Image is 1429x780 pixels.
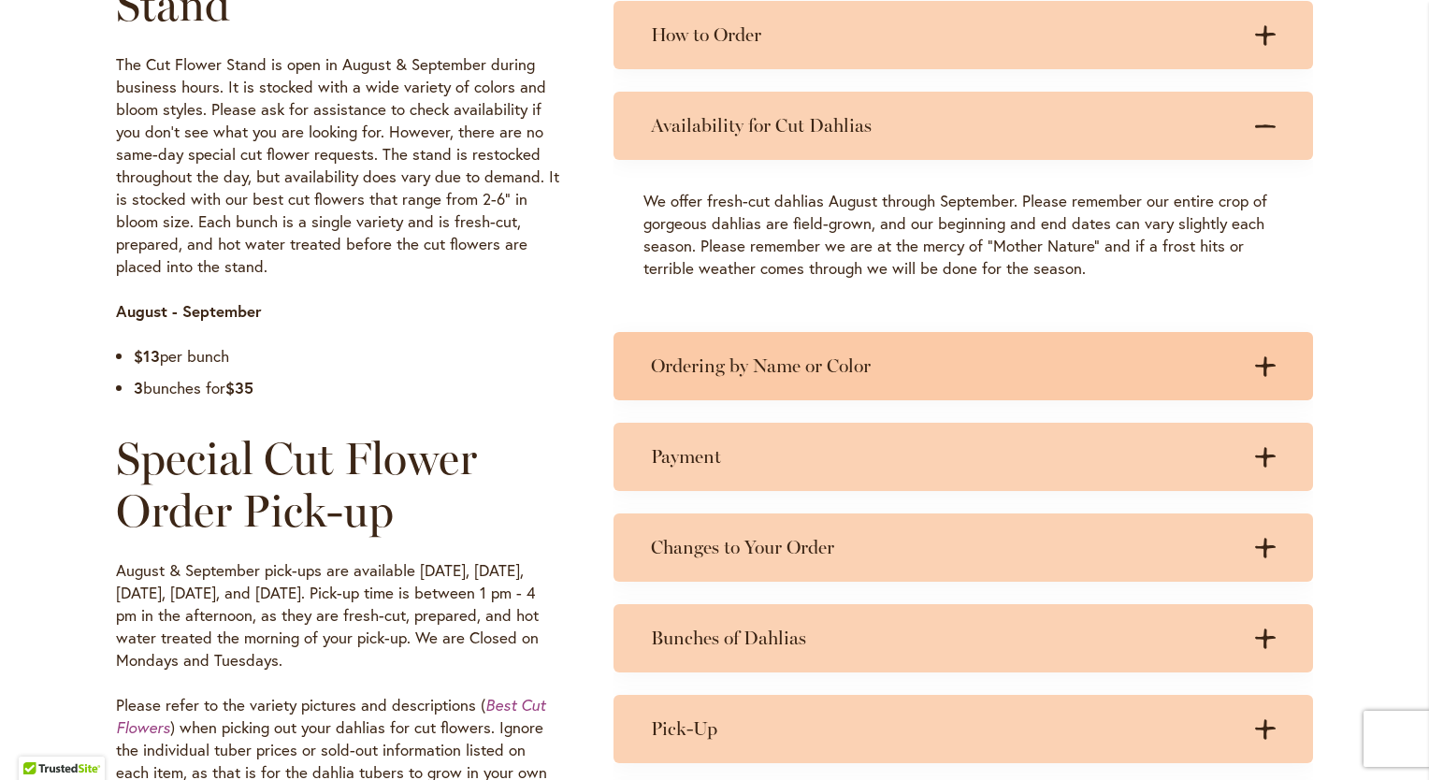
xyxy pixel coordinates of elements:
li: per bunch [134,345,559,368]
summary: Ordering by Name or Color [613,332,1313,400]
strong: $13 [134,345,160,367]
p: August & September pick-ups are available [DATE], [DATE], [DATE], [DATE], and [DATE]. Pick-up tim... [116,559,559,672]
h3: Changes to Your Order [651,536,1238,559]
summary: Availability for Cut Dahlias [613,92,1313,160]
strong: August - September [116,300,262,322]
h3: How to Order [651,23,1238,47]
strong: $35 [225,377,253,398]
summary: How to Order [613,1,1313,69]
summary: Pick-Up [613,695,1313,763]
summary: Payment [613,423,1313,491]
h3: Availability for Cut Dahlias [651,114,1238,137]
h3: Ordering by Name or Color [651,354,1238,378]
li: bunches for [134,377,559,399]
p: The Cut Flower Stand is open in August & September during business hours. It is stocked with a wi... [116,53,559,278]
summary: Changes to Your Order [613,513,1313,582]
p: We offer fresh-cut dahlias August through September. Please remember our entire crop of gorgeous ... [643,190,1283,280]
h3: Payment [651,445,1238,469]
strong: 3 [134,377,143,398]
h3: Bunches of Dahlias [651,627,1238,650]
h2: Special Cut Flower Order Pick-up [116,432,559,537]
summary: Bunches of Dahlias [613,604,1313,672]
